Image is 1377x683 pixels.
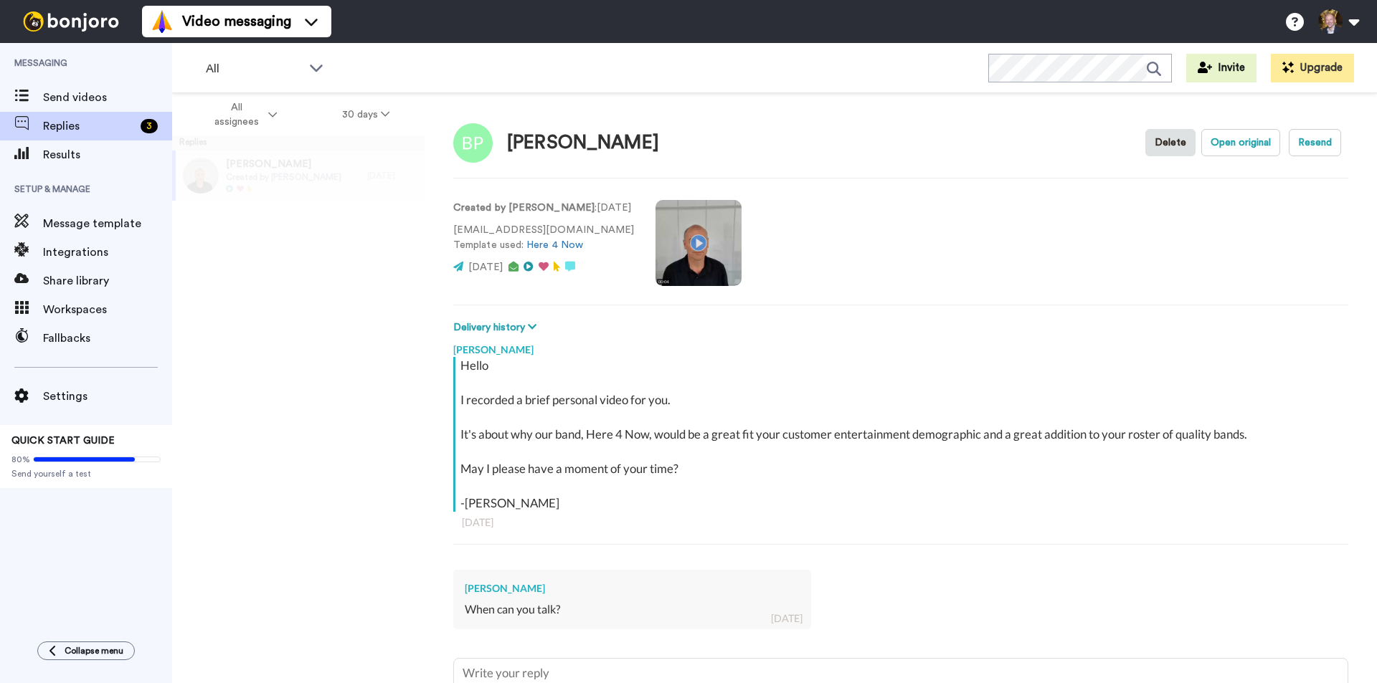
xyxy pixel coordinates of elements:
span: All [206,60,302,77]
div: [PERSON_NAME] [453,335,1348,357]
span: Send videos [43,89,172,106]
div: 3 [141,119,158,133]
a: Here 4 Now [526,240,583,250]
img: 1cc674bc-e669-4a54-938d-d3d4cd8e3373-thumb.jpg [183,158,219,194]
span: Video messaging [182,11,291,32]
span: Send yourself a test [11,468,161,479]
div: [DATE] [462,515,1340,530]
button: Open original [1201,129,1280,156]
button: Upgrade [1271,54,1354,82]
div: [DATE] [367,170,417,181]
div: [PERSON_NAME] [465,581,800,596]
span: QUICK START GUIDE [11,436,115,446]
span: Share library [43,272,172,290]
span: [PERSON_NAME] [226,157,341,171]
div: Hello I recorded a brief personal video for you. It's about why our band, Here 4 Now, would be a ... [460,357,1345,512]
span: 80% [11,454,30,465]
button: 30 days [310,102,422,128]
button: Delete [1145,129,1196,156]
span: Collapse menu [65,645,123,656]
button: All assignees [175,95,310,135]
img: Image of Paul Nelson [453,123,493,163]
div: [PERSON_NAME] [507,133,659,153]
span: Message template [43,215,172,232]
span: Results [43,146,172,163]
button: Collapse menu [37,641,135,660]
p: [EMAIL_ADDRESS][DOMAIN_NAME] Template used: [453,223,634,253]
p: : [DATE] [453,201,634,216]
span: All assignees [207,100,265,129]
button: Invite [1186,54,1257,82]
img: bj-logo-header-white.svg [17,11,125,32]
div: [DATE] [771,611,803,626]
span: Created by [PERSON_NAME] [226,171,341,183]
span: [DATE] [468,262,503,272]
button: Resend [1289,129,1341,156]
span: Workspaces [43,301,172,318]
div: Replies [172,136,425,151]
div: When can you talk? [465,601,800,618]
img: vm-color.svg [151,10,174,33]
span: Integrations [43,244,172,261]
a: [PERSON_NAME]Created by [PERSON_NAME][DATE] [172,151,425,201]
span: Settings [43,388,172,405]
span: Fallbacks [43,330,172,347]
strong: Created by [PERSON_NAME] [453,203,595,213]
span: Replies [43,118,135,135]
button: Delivery history [453,320,541,335]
